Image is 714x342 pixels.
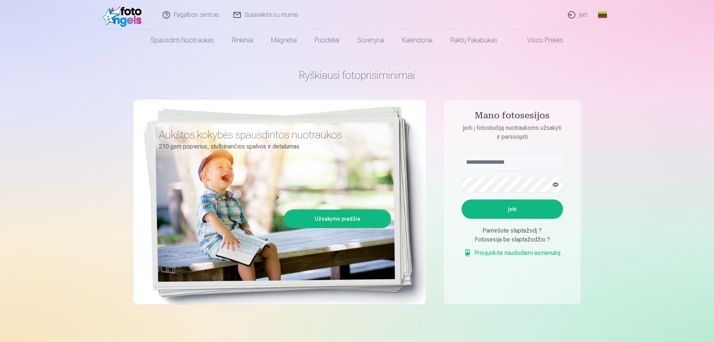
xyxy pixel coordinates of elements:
a: Magnetai [262,30,306,51]
button: Įeiti [462,199,563,219]
div: Fotosesija be slaptažodžio ? [462,235,563,244]
img: /fa2 [103,3,146,27]
h1: Ryškiausi fotoprisiminimai [133,68,581,82]
a: Spausdinti nuotraukas [142,30,223,51]
a: Rinkiniai [223,30,262,51]
a: Suvenyrai [348,30,393,51]
h3: Aukštos kokybės spausdintos nuotraukos [159,128,386,141]
p: Įeiti į fotostudiją nuotraukoms užsakyti ir parsisiųsti [454,124,570,141]
a: Raktų pakabukas [441,30,506,51]
a: Užsakymo pradžia [285,211,390,227]
div: Pamiršote slaptažodį ? [462,226,563,235]
h4: Mano fotosesijos [454,110,570,124]
a: Prisijunkite naudodami asmenukę [464,249,561,258]
a: Puodeliai [306,30,348,51]
p: 210 gsm popierius, stulbinančios spalvos ir detalumas [159,141,386,152]
a: Visos prekės [506,30,572,51]
a: Kalendoriai [393,30,441,51]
